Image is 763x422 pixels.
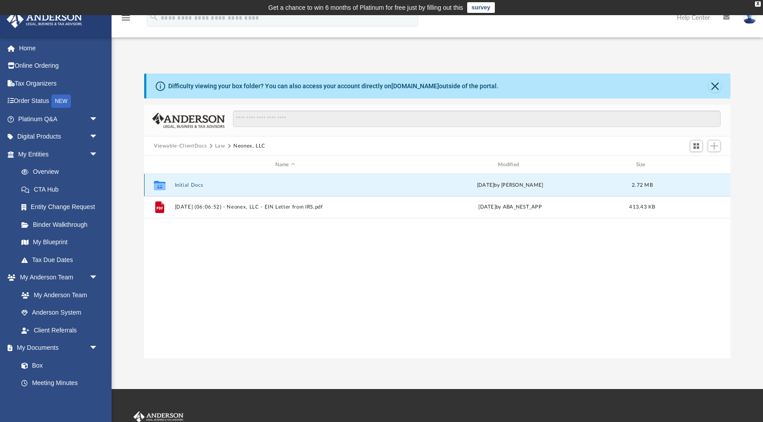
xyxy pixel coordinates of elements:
div: NEW [51,94,71,108]
a: My Entitiesarrow_drop_down [6,145,112,163]
a: Tax Due Dates [12,251,112,269]
a: menu [120,17,131,23]
button: Add [708,140,721,152]
div: Get a chance to win 6 months of Platinum for free just by filling out this [268,2,463,13]
a: Platinum Q&Aarrow_drop_down [6,110,112,128]
i: search [149,12,159,22]
div: Difficulty viewing your box folder? You can also access your account directly on outside of the p... [168,82,498,91]
span: arrow_drop_down [89,269,107,287]
button: Initial Docs [175,182,396,188]
a: My Blueprint [12,234,107,251]
button: Switch to Grid View [690,140,703,152]
div: Name [174,161,396,169]
span: arrow_drop_down [89,339,107,357]
span: 2.72 MB [632,183,653,188]
a: Binder Walkthrough [12,216,112,234]
img: Anderson Advisors Platinum Portal [4,11,85,28]
a: CTA Hub [12,180,112,198]
a: Forms Library [12,392,103,410]
div: grid [144,174,730,359]
a: survey [467,2,495,13]
button: Viewable-ClientDocs [154,142,207,150]
a: My Anderson Teamarrow_drop_down [6,269,107,287]
img: User Pic [743,11,756,24]
a: Box [12,356,103,374]
a: Digital Productsarrow_drop_down [6,128,112,146]
a: Overview [12,163,112,181]
div: id [664,161,726,169]
div: Modified [399,161,621,169]
div: [DATE] by ABA_NEST_APP [400,203,621,211]
a: [DOMAIN_NAME] [391,82,439,90]
button: Neonex, LLC [233,142,265,150]
a: Entity Change Request [12,198,112,216]
div: [DATE] by [PERSON_NAME] [400,181,621,189]
button: [DATE] (06:06:52) - Neonex, LLC - EIN Letter from IRS.pdf [175,204,396,210]
button: Close [709,80,721,92]
div: close [755,1,761,7]
span: arrow_drop_down [89,110,107,128]
a: My Documentsarrow_drop_down [6,339,107,357]
a: My Anderson Team [12,286,103,304]
div: id [148,161,170,169]
i: menu [120,12,131,23]
a: Client Referrals [12,321,107,339]
span: arrow_drop_down [89,145,107,164]
button: Law [215,142,225,150]
a: Home [6,39,112,57]
a: Meeting Minutes [12,374,107,392]
div: Size [625,161,660,169]
input: Search files and folders [233,111,721,127]
a: Anderson System [12,304,107,322]
a: Order StatusNEW [6,92,112,111]
a: Online Ordering [6,57,112,75]
span: arrow_drop_down [89,128,107,146]
span: 413.43 KB [629,205,655,209]
a: Tax Organizers [6,74,112,92]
